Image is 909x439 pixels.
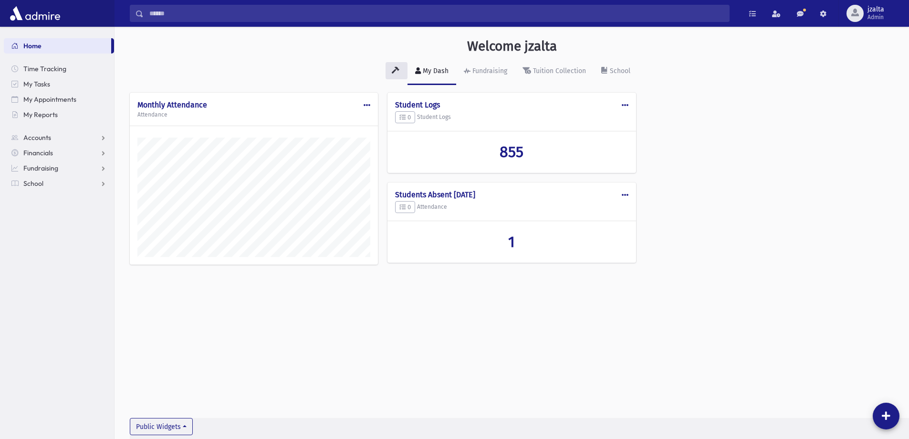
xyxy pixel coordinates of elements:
span: jzalta [867,6,884,13]
span: My Tasks [23,80,50,88]
div: Tuition Collection [531,67,586,75]
button: Public Widgets [130,418,193,435]
h4: Students Absent [DATE] [395,190,628,199]
a: Tuition Collection [515,58,594,85]
span: Financials [23,149,53,157]
h4: Monthly Attendance [137,100,370,109]
div: Fundraising [470,67,507,75]
img: AdmirePro [8,4,63,23]
a: My Dash [407,58,456,85]
span: Accounts [23,133,51,142]
span: School [23,179,43,188]
span: 0 [399,203,411,211]
a: Financials [4,145,114,161]
span: Fundraising [23,164,58,172]
span: 855 [500,143,523,161]
div: My Dash [421,67,449,75]
h5: Attendance [395,201,628,214]
a: My Tasks [4,76,114,92]
button: 0 [395,111,415,124]
a: School [594,58,638,85]
h3: Welcome jzalta [467,38,557,54]
a: 855 [395,143,628,161]
span: Home [23,42,42,50]
h4: Student Logs [395,100,628,109]
div: School [608,67,630,75]
a: 1 [395,233,628,251]
span: My Appointments [23,95,76,104]
a: Time Tracking [4,61,114,76]
span: 0 [399,114,411,121]
a: My Reports [4,107,114,122]
span: 1 [508,233,515,251]
a: School [4,176,114,191]
span: My Reports [23,110,58,119]
input: Search [144,5,729,22]
a: Fundraising [456,58,515,85]
a: Fundraising [4,161,114,176]
a: Accounts [4,130,114,145]
button: 0 [395,201,415,214]
span: Time Tracking [23,64,66,73]
span: Admin [867,13,884,21]
h5: Student Logs [395,111,628,124]
a: My Appointments [4,92,114,107]
h5: Attendance [137,111,370,118]
a: Home [4,38,111,54]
